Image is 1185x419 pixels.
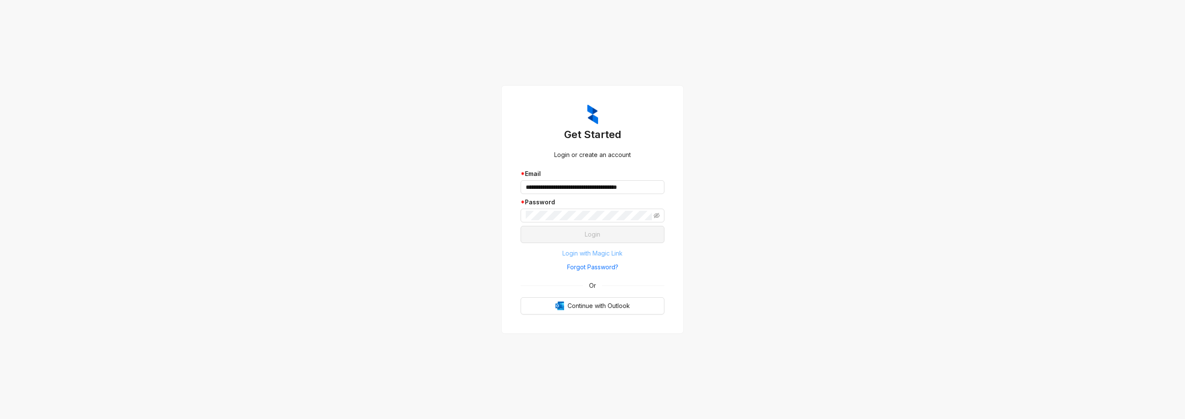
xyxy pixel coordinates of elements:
[521,260,664,274] button: Forgot Password?
[521,128,664,142] h3: Get Started
[521,246,664,260] button: Login with Magic Link
[521,197,664,207] div: Password
[568,301,630,311] span: Continue with Outlook
[521,226,664,243] button: Login
[583,281,602,290] span: Or
[555,302,564,310] img: Outlook
[521,169,664,179] div: Email
[521,150,664,160] div: Login or create an account
[567,262,618,272] span: Forgot Password?
[654,213,660,219] span: eye-invisible
[562,249,623,258] span: Login with Magic Link
[587,105,598,124] img: ZumaIcon
[521,297,664,314] button: OutlookContinue with Outlook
